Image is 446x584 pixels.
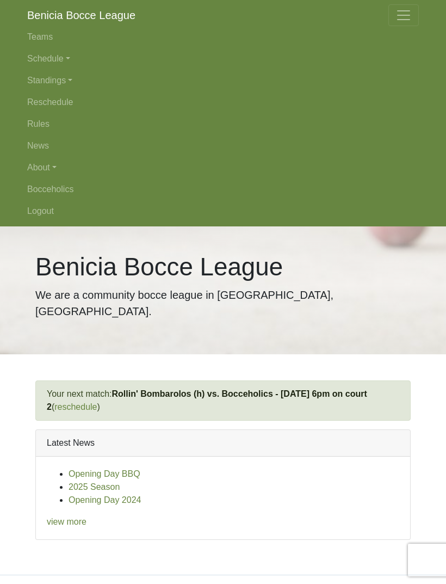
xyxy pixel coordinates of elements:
a: Teams [27,26,419,48]
h1: Benicia Bocce League [35,253,411,282]
a: Rollin' Bombarolos (h) vs. Bocceholics - [DATE] 6pm on court 2 [47,389,367,411]
p: We are a community bocce league in [GEOGRAPHIC_DATA], [GEOGRAPHIC_DATA]. [35,287,411,319]
a: Benicia Bocce League [27,4,135,26]
a: About [27,157,419,179]
div: Your next match: ( ) [35,380,411,421]
a: Opening Day BBQ [69,469,140,478]
a: Schedule [27,48,419,70]
a: Rules [27,113,419,135]
a: News [27,135,419,157]
a: Reschedule [27,91,419,113]
div: Latest News [36,430,410,457]
a: 2025 Season [69,482,120,491]
a: Logout [27,200,419,222]
a: Opening Day 2024 [69,495,141,505]
a: view more [47,517,86,526]
a: reschedule [54,402,97,411]
button: Toggle navigation [388,4,419,26]
a: Standings [27,70,419,91]
a: Bocceholics [27,179,419,200]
